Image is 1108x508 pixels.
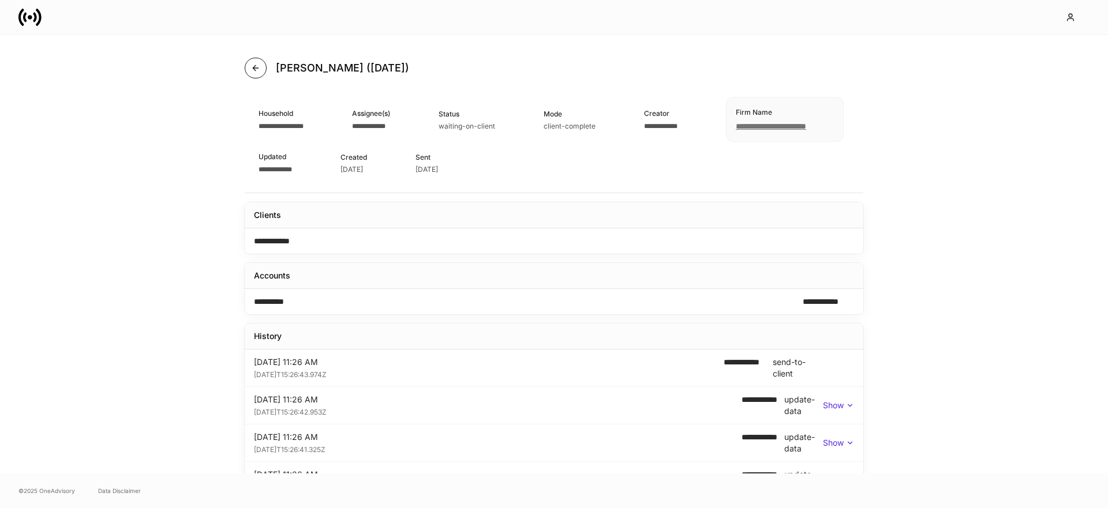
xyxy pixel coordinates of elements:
[254,368,714,379] div: [DATE]T15:26:43.974Z
[254,356,714,368] div: [DATE] 11:26 AM
[439,122,495,131] div: waiting-on-client
[784,394,823,417] div: update-data
[254,330,282,342] div: History
[544,108,596,119] div: Mode
[415,152,441,163] div: Sent
[254,469,742,480] div: [DATE] 11:26 AM
[254,405,742,417] div: [DATE]T15:26:42.953Z
[823,437,844,449] p: Show
[736,107,806,118] div: Firm Name
[276,61,409,75] h4: [PERSON_NAME] ([DATE])
[340,165,363,174] div: [DATE]
[784,469,823,492] div: update-data
[245,387,863,424] div: [DATE] 11:26 AM[DATE]T15:26:42.953Z**** **** **update-dataShow
[254,270,290,281] div: Accounts
[259,151,292,162] div: Updated
[415,165,438,174] div: [DATE]
[784,431,823,454] div: update-data
[245,424,863,461] div: [DATE] 11:26 AM[DATE]T15:26:41.325Z**** **** **update-dataShow
[254,394,742,405] div: [DATE] 11:26 AM
[439,108,495,119] div: Status
[340,152,367,163] div: Created
[259,108,304,119] div: Household
[644,108,677,119] div: Creator
[773,356,814,379] div: send-to-client
[254,431,742,443] div: [DATE] 11:26 AM
[254,209,281,221] div: Clients
[352,108,390,119] div: Assignee(s)
[98,486,141,495] a: Data Disclaimer
[823,400,844,411] p: Show
[254,443,742,454] div: [DATE]T15:26:41.325Z
[18,486,75,495] span: © 2025 OneAdvisory
[544,122,596,131] div: client-complete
